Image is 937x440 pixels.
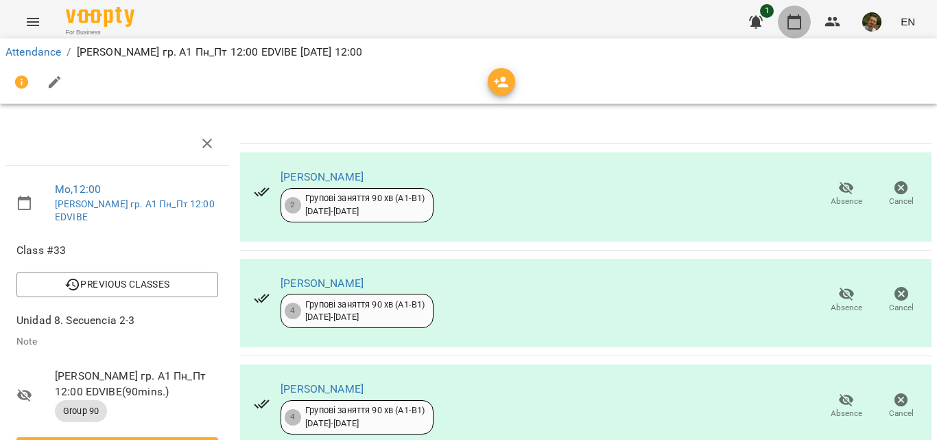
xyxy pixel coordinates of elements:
img: 481b719e744259d137ea41201ef469bc.png [862,12,881,32]
p: Note [16,335,218,349]
div: Групові заняття 90 хв (А1-В1) [DATE] - [DATE] [305,192,425,218]
button: Menu [16,5,49,38]
p: Unidad 8. Secuencia 2-3 [16,312,218,329]
span: Cancel [889,302,914,314]
div: Групові заняття 90 хв (А1-В1) [DATE] - [DATE] [305,404,425,430]
span: For Business [66,28,134,37]
nav: breadcrumb [5,44,932,60]
div: 2 [285,197,301,213]
a: [PERSON_NAME] гр. А1 Пн_Пт 12:00 EDVIBE [55,198,215,223]
button: Absence [819,175,874,213]
span: Cancel [889,408,914,419]
button: Absence [819,387,874,426]
li: / [67,44,71,60]
a: [PERSON_NAME] [281,170,364,183]
button: Cancel [874,387,929,426]
span: [PERSON_NAME] гр. А1 Пн_Пт 12:00 EDVIBE ( 90 mins. ) [55,368,218,400]
span: Previous Classes [27,276,207,292]
a: Mo , 12:00 [55,183,101,196]
button: Cancel [874,281,929,319]
button: EN [895,9,921,34]
a: Attendance [5,45,61,58]
span: Group 90 [55,405,107,417]
span: Absence [831,196,862,207]
a: [PERSON_NAME] [281,382,364,395]
span: Cancel [889,196,914,207]
button: Previous Classes [16,272,218,297]
button: Absence [819,281,874,319]
img: Voopty Logo [66,7,134,27]
span: EN [901,14,915,29]
span: Class #33 [16,242,218,259]
div: Групові заняття 90 хв (А1-В1) [DATE] - [DATE] [305,299,425,324]
button: Cancel [874,175,929,213]
div: 4 [285,303,301,319]
span: 1 [760,4,774,18]
a: [PERSON_NAME] [281,277,364,290]
span: Absence [831,302,862,314]
p: [PERSON_NAME] гр. А1 Пн_Пт 12:00 EDVIBE [DATE] 12:00 [77,44,363,60]
div: 4 [285,409,301,426]
span: Absence [831,408,862,419]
